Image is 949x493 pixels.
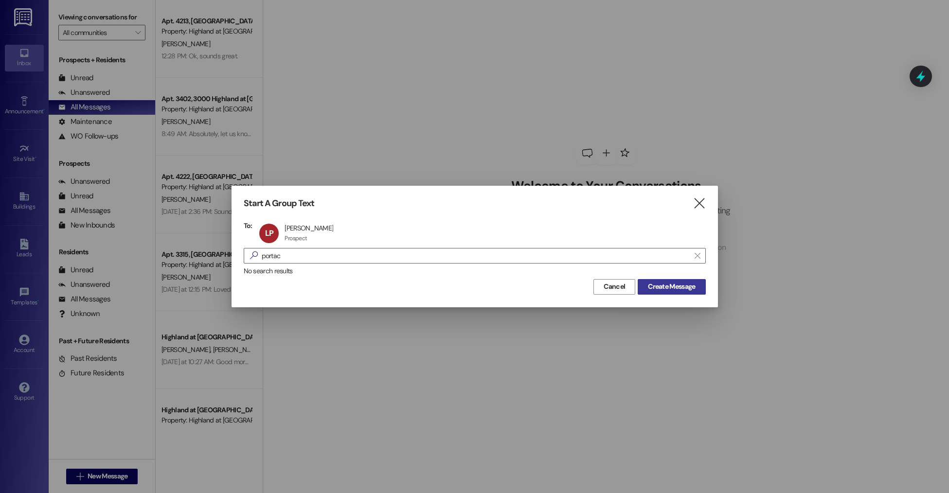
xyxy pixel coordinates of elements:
[648,282,695,292] span: Create Message
[285,224,333,232] div: [PERSON_NAME]
[693,198,706,209] i: 
[244,198,315,209] h3: Start A Group Text
[638,279,705,295] button: Create Message
[690,248,705,263] button: Clear text
[593,279,635,295] button: Cancel
[695,252,700,260] i: 
[262,249,690,263] input: Search for any contact or apartment
[246,250,262,261] i: 
[244,266,706,276] div: No search results
[244,221,252,230] h3: To:
[265,228,273,238] span: LP
[285,234,307,242] div: Prospect
[604,282,625,292] span: Cancel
